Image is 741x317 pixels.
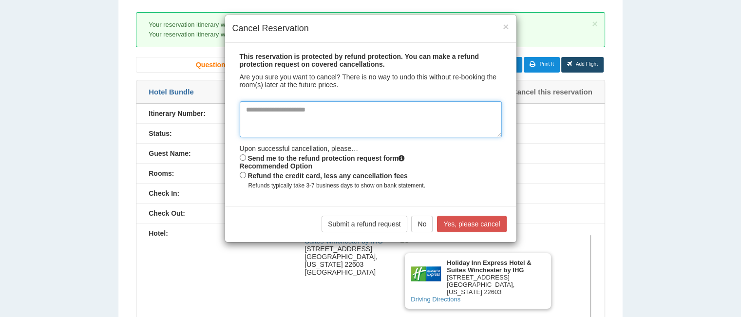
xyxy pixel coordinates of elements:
[240,182,502,189] div: Refunds typically take 3-7 business days to show on bank statement.
[240,53,479,68] b: You can make a refund protection request on covered cancellations.
[240,145,502,189] div: Upon successful cancellation, please…
[240,53,403,60] b: This reservation is protected by refund protection.
[437,216,506,232] button: Yes, please cancel
[411,216,433,232] button: No
[503,21,509,32] button: ×
[322,216,407,232] a: Submit a refund request
[240,154,404,170] label: Send me to the refund protection request form Recommended Option
[247,172,407,180] label: Refund the credit card, less any cancellation fees
[232,22,509,35] h4: Cancel Reservation
[240,73,502,89] p: Are you sure you want to cancel? There is no way to undo this without re-booking the room(s) late...
[22,7,42,16] span: Help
